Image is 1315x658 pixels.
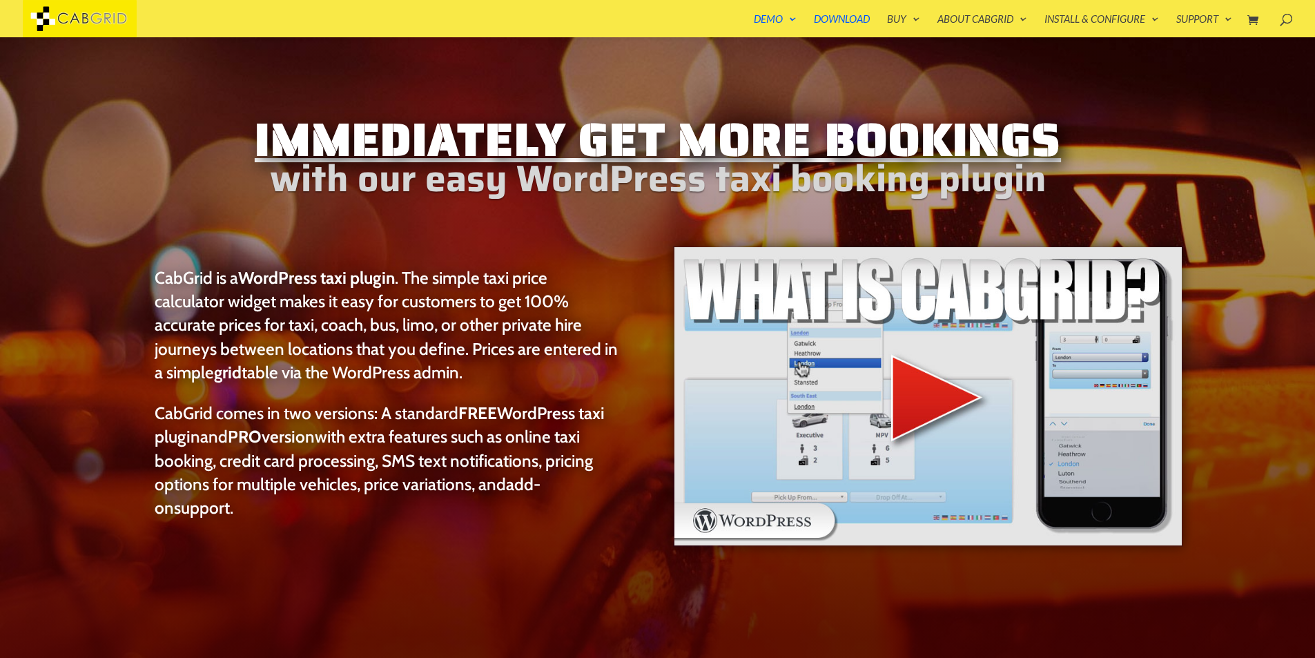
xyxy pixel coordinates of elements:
[132,172,1184,193] h2: with our easy WordPress taxi booking plugin
[155,403,605,447] a: FREEWordPress taxi plugin
[673,246,1183,547] img: WordPress taxi booking plugin Intro Video
[887,14,920,37] a: Buy
[214,362,242,383] strong: grid
[754,14,797,37] a: Demo
[228,426,262,447] strong: PRO
[1229,572,1315,637] iframe: chat widget
[458,403,497,423] strong: FREE
[155,401,618,520] p: CabGrid comes in two versions: A standard and with extra features such as online taxi booking, cr...
[155,474,540,518] a: add-on
[23,10,137,24] a: CabGrid Taxi Plugin
[937,14,1027,37] a: About CabGrid
[155,266,618,401] p: CabGrid is a . The simple taxi price calculator widget makes it easy for customers to get 100% ac...
[1176,14,1232,37] a: Support
[132,115,1184,171] h1: Immediately Get More Bookings
[1044,14,1159,37] a: Install & Configure
[228,426,315,447] a: PROversion
[673,536,1183,550] a: WordPress taxi booking plugin Intro Video
[814,14,870,37] a: Download
[238,267,395,288] strong: WordPress taxi plugin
